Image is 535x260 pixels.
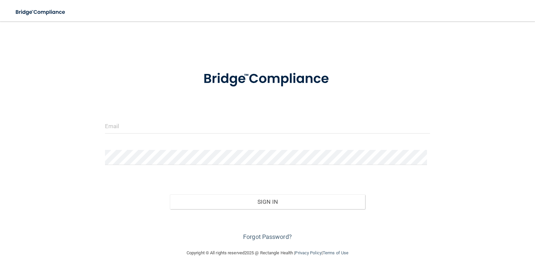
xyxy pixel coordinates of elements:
img: bridge_compliance_login_screen.278c3ca4.svg [190,62,345,96]
input: Email [105,118,430,134]
img: bridge_compliance_login_screen.278c3ca4.svg [10,5,72,19]
button: Sign In [170,194,365,209]
a: Terms of Use [323,250,348,255]
a: Privacy Policy [295,250,321,255]
a: Forgot Password? [243,233,292,240]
